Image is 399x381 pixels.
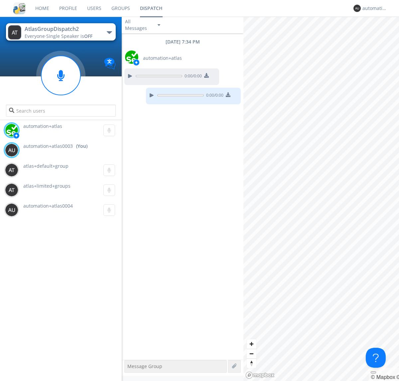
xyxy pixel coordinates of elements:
img: 373638.png [5,143,18,157]
button: AtlasGroupDispatch2Everyone·Single Speaker isOFF [6,23,115,41]
iframe: Toggle Customer Support [366,348,386,368]
button: Zoom out [247,349,256,358]
img: 373638.png [5,183,18,197]
div: AtlasGroupDispatch2 [25,25,99,33]
div: [DATE] 7:34 PM [122,39,243,45]
span: automation+atlas0003 [23,143,73,149]
a: Mapbox [371,374,395,380]
img: d2d01cd9b4174d08988066c6d424eccd [125,50,138,64]
span: automation+atlas0004 [23,203,73,209]
span: automation+atlas [143,55,182,61]
img: 373638.png [5,163,18,177]
div: Everyone · [25,33,99,40]
span: OFF [84,33,92,39]
img: 373638.png [8,25,21,40]
img: Translation enabled [104,58,116,69]
span: atlas+default+group [23,163,68,169]
input: Search users [6,105,115,117]
div: All Messages [125,18,152,32]
a: Mapbox logo [245,371,275,379]
span: Single Speaker is [46,33,92,39]
span: 0:00 / 0:00 [182,73,202,80]
div: (You) [76,143,87,149]
img: caret-down-sm.svg [158,24,160,26]
span: 0:00 / 0:00 [204,92,223,100]
span: atlas+limited+groups [23,183,70,189]
img: download media button [204,73,209,78]
span: automation+atlas [23,123,62,129]
button: Zoom in [247,339,256,349]
img: 373638.png [5,203,18,217]
img: download media button [226,92,230,97]
img: d2d01cd9b4174d08988066c6d424eccd [5,124,18,137]
button: Reset bearing to north [247,358,256,368]
div: automation+atlas0003 [362,5,387,12]
img: 373638.png [353,5,361,12]
button: Toggle attribution [371,371,376,373]
img: cddb5a64eb264b2086981ab96f4c1ba7 [13,2,25,14]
